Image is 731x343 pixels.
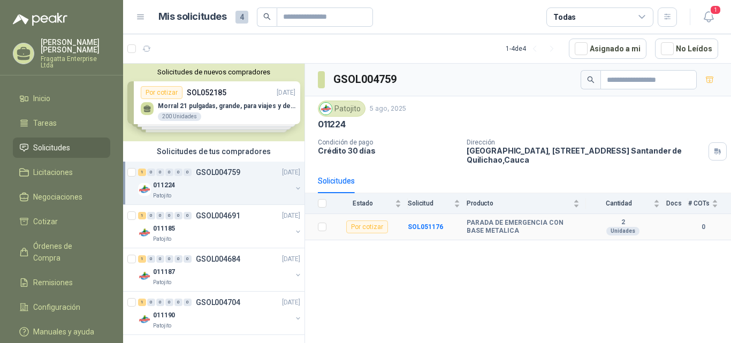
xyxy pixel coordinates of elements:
img: Company Logo [138,226,151,239]
div: 0 [184,299,192,306]
a: 1 0 0 0 0 0 GSOL004759[DATE] Company Logo011224Patojito [138,166,302,200]
p: GSOL004684 [196,255,240,263]
p: Patojito [153,192,171,200]
div: 1 [138,212,146,219]
div: 0 [184,212,192,219]
span: search [263,13,271,20]
span: Cotizar [33,216,58,227]
div: 1 [138,255,146,263]
button: Solicitudes de nuevos compradores [127,68,300,76]
div: 1 [138,169,146,176]
img: Company Logo [138,270,151,283]
img: Company Logo [320,103,332,115]
a: Tareas [13,113,110,133]
span: 1 [710,5,721,15]
img: Company Logo [138,183,151,196]
div: Solicitudes de tus compradores [123,141,304,162]
div: Solicitudes de nuevos compradoresPor cotizarSOL052185[DATE] Morral 21 pulgadas, grande, para viaj... [123,64,304,141]
p: [PERSON_NAME] [PERSON_NAME] [41,39,110,54]
div: 0 [165,169,173,176]
span: # COTs [688,200,710,207]
div: 0 [147,212,155,219]
div: 0 [174,299,182,306]
span: Licitaciones [33,166,73,178]
a: Órdenes de Compra [13,236,110,268]
p: Dirección [467,139,704,146]
p: [DATE] [282,298,300,308]
div: 0 [184,255,192,263]
div: Solicitudes [318,175,355,187]
p: 011224 [153,180,175,190]
th: Producto [467,193,586,214]
div: Patojito [318,101,365,117]
h3: GSOL004759 [333,71,398,88]
a: 1 0 0 0 0 0 GSOL004684[DATE] Company Logo011187Patojito [138,253,302,287]
div: 0 [174,255,182,263]
th: Docs [666,193,688,214]
div: 0 [147,299,155,306]
div: 0 [184,169,192,176]
p: GSOL004759 [196,169,240,176]
div: 0 [165,255,173,263]
span: Estado [333,200,393,207]
a: Cotizar [13,211,110,232]
p: 011185 [153,224,175,234]
a: Manuales y ayuda [13,322,110,342]
span: Órdenes de Compra [33,240,100,264]
a: 1 0 0 0 0 0 GSOL004704[DATE] Company Logo011190Patojito [138,296,302,330]
div: 0 [165,212,173,219]
a: Negociaciones [13,187,110,207]
div: 0 [156,169,164,176]
div: 0 [156,299,164,306]
b: PARADA DE EMERGENCIA CON BASE METALICA [467,219,580,235]
p: [DATE] [282,254,300,264]
div: 0 [156,255,164,263]
span: Tareas [33,117,57,129]
p: [DATE] [282,167,300,178]
button: 1 [699,7,718,27]
p: Patojito [153,322,171,330]
p: 011187 [153,267,175,277]
p: [DATE] [282,211,300,221]
div: 0 [156,212,164,219]
a: SOL051176 [408,223,443,231]
a: 1 0 0 0 0 0 GSOL004691[DATE] Company Logo011185Patojito [138,209,302,243]
img: Company Logo [138,313,151,326]
div: 0 [147,255,155,263]
span: Solicitudes [33,142,70,154]
p: Crédito 30 días [318,146,458,155]
a: Configuración [13,297,110,317]
a: Licitaciones [13,162,110,182]
span: Configuración [33,301,80,313]
p: 5 ago, 2025 [370,104,406,114]
a: Inicio [13,88,110,109]
div: 0 [174,169,182,176]
button: No Leídos [655,39,718,59]
span: Manuales y ayuda [33,326,94,338]
p: Fragatta Enterprise Ltda [41,56,110,68]
button: Asignado a mi [569,39,646,59]
img: Logo peakr [13,13,67,26]
p: GSOL004704 [196,299,240,306]
h1: Mis solicitudes [158,9,227,25]
span: Remisiones [33,277,73,288]
span: 4 [235,11,248,24]
div: Por cotizar [346,220,388,233]
span: Producto [467,200,571,207]
p: 011224 [318,119,346,130]
a: Remisiones [13,272,110,293]
th: Cantidad [586,193,666,214]
span: Negociaciones [33,191,82,203]
b: 2 [586,218,660,227]
div: 0 [174,212,182,219]
div: 1 - 4 de 4 [506,40,560,57]
span: search [587,76,595,83]
p: [GEOGRAPHIC_DATA], [STREET_ADDRESS] Santander de Quilichao , Cauca [467,146,704,164]
th: Solicitud [408,193,467,214]
span: Cantidad [586,200,651,207]
div: 1 [138,299,146,306]
p: 011190 [153,310,175,321]
div: 0 [147,169,155,176]
p: GSOL004691 [196,212,240,219]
